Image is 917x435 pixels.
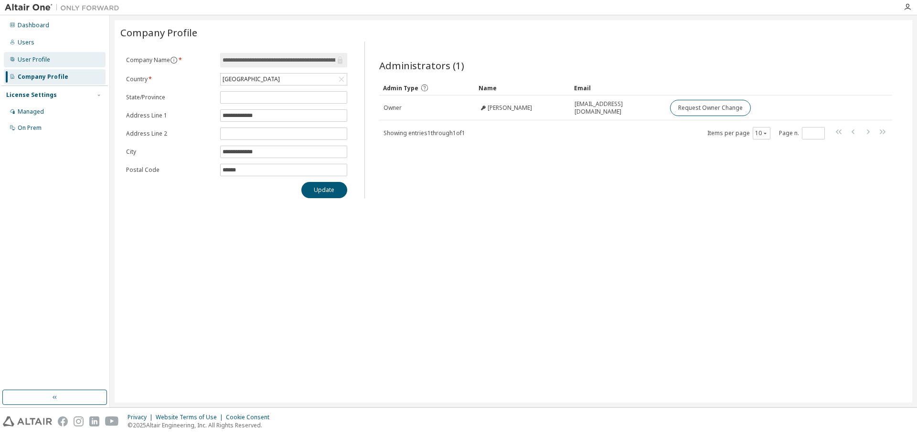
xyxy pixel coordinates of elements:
span: Page n. [779,127,825,139]
span: Administrators (1) [379,59,464,72]
img: Altair One [5,3,124,12]
button: Update [301,182,347,198]
img: altair_logo.svg [3,416,52,426]
div: Dashboard [18,21,49,29]
span: Showing entries 1 through 1 of 1 [384,129,465,137]
label: Address Line 1 [126,112,214,119]
img: youtube.svg [105,416,119,426]
label: Address Line 2 [126,130,214,138]
p: © 2025 Altair Engineering, Inc. All Rights Reserved. [128,421,275,429]
img: facebook.svg [58,416,68,426]
div: Website Terms of Use [156,414,226,421]
div: Email [574,80,662,95]
div: License Settings [6,91,57,99]
span: [PERSON_NAME] [488,104,532,112]
img: linkedin.svg [89,416,99,426]
label: Postal Code [126,166,214,174]
div: Managed [18,108,44,116]
span: Items per page [707,127,770,139]
button: information [170,56,178,64]
div: [GEOGRAPHIC_DATA] [221,74,281,85]
label: Company Name [126,56,214,64]
label: Country [126,75,214,83]
span: Company Profile [120,26,197,39]
button: Request Owner Change [670,100,751,116]
div: Privacy [128,414,156,421]
span: [EMAIL_ADDRESS][DOMAIN_NAME] [575,100,661,116]
button: 10 [755,129,768,137]
label: City [126,148,214,156]
div: Name [479,80,566,95]
div: Cookie Consent [226,414,275,421]
div: [GEOGRAPHIC_DATA] [221,74,347,85]
div: Users [18,39,34,46]
span: Owner [384,104,402,112]
div: User Profile [18,56,50,64]
span: Admin Type [383,84,418,92]
div: On Prem [18,124,42,132]
img: instagram.svg [74,416,84,426]
div: Company Profile [18,73,68,81]
label: State/Province [126,94,214,101]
